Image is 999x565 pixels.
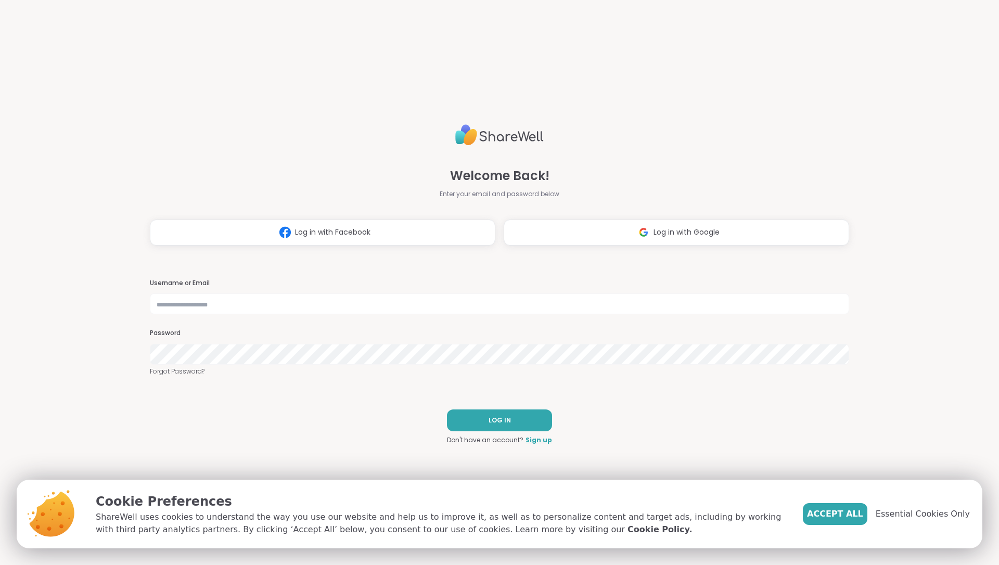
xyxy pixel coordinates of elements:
[807,508,863,520] span: Accept All
[526,435,552,445] a: Sign up
[275,223,295,242] img: ShareWell Logomark
[627,523,692,536] a: Cookie Policy.
[654,227,720,238] span: Log in with Google
[150,279,849,288] h3: Username or Email
[150,220,495,246] button: Log in with Facebook
[876,508,970,520] span: Essential Cookies Only
[150,367,849,376] a: Forgot Password?
[455,120,544,150] img: ShareWell Logo
[447,409,552,431] button: LOG IN
[295,227,370,238] span: Log in with Facebook
[450,166,549,185] span: Welcome Back!
[504,220,849,246] button: Log in with Google
[489,416,511,425] span: LOG IN
[634,223,654,242] img: ShareWell Logomark
[96,492,786,511] p: Cookie Preferences
[150,329,849,338] h3: Password
[447,435,523,445] span: Don't have an account?
[96,511,786,536] p: ShareWell uses cookies to understand the way you use our website and help us to improve it, as we...
[803,503,867,525] button: Accept All
[440,189,559,199] span: Enter your email and password below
